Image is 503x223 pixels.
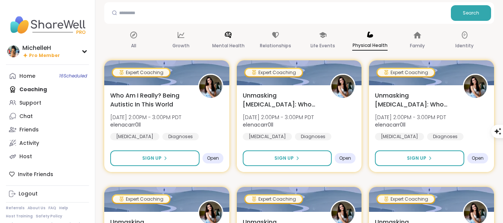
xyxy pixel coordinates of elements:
div: Support [19,99,41,107]
span: Sign Up [407,155,426,162]
div: Expert Coaching [245,195,302,203]
div: Expert Coaching [113,195,169,203]
span: Sign Up [274,155,294,162]
div: Invite Friends [6,168,89,181]
img: ShareWell Nav Logo [6,12,89,38]
span: [DATE] 2:00PM - 3:00PM PDT [243,114,314,121]
p: Mental Health [212,41,245,50]
span: Search [463,10,479,16]
a: Chat [6,109,89,123]
button: Sign Up [243,150,332,166]
span: Open [207,155,219,161]
p: Relationships [260,41,291,50]
span: 16 Scheduled [59,73,87,79]
div: [MEDICAL_DATA] [243,133,292,140]
p: All [131,41,136,50]
div: Diagnoses [295,133,331,140]
div: Expert Coaching [378,69,434,76]
div: Diagnoses [162,133,199,140]
div: Host [19,153,32,160]
p: Identity [455,41,474,50]
a: Referrals [6,206,25,211]
a: Host Training [6,214,33,219]
a: Safety Policy [36,214,62,219]
span: Pro Member [29,52,60,59]
button: Sign Up [110,150,200,166]
div: Friends [19,126,39,134]
img: elenacarr0ll [464,75,487,98]
p: Life Events [311,41,335,50]
b: elenacarr0ll [243,121,273,128]
span: Open [472,155,484,161]
div: Diagnoses [427,133,464,140]
button: Sign Up [375,150,464,166]
a: FAQ [48,206,56,211]
img: elenacarr0ll [331,75,354,98]
a: Logout [6,187,89,201]
button: Search [451,5,491,21]
b: elenacarr0ll [110,121,141,128]
span: Unmasking [MEDICAL_DATA]: Who Am I After A Diagnosis? [375,91,455,109]
span: Sign Up [142,155,162,162]
div: Logout [19,190,38,198]
p: Physical Health [352,41,388,51]
p: Family [410,41,425,50]
div: Activity [19,140,39,147]
a: Home16Scheduled [6,69,89,83]
a: Host [6,150,89,163]
div: Expert Coaching [245,69,302,76]
a: Activity [6,136,89,150]
a: Help [59,206,68,211]
div: Home [19,73,35,80]
a: Support [6,96,89,109]
div: [MEDICAL_DATA] [375,133,424,140]
img: elenacarr0ll [199,75,222,98]
div: MichelleH [22,44,60,52]
div: [MEDICAL_DATA] [110,133,159,140]
span: Open [339,155,351,161]
b: elenacarr0ll [375,121,405,128]
div: Chat [19,113,33,120]
p: Growth [172,41,190,50]
span: [DATE] 2:00PM - 3:00PM PDT [375,114,446,121]
div: Expert Coaching [113,69,169,76]
span: [DATE] 2:00PM - 3:00PM PDT [110,114,181,121]
a: About Us [28,206,45,211]
span: Who Am I Really? Being Autistic In This World [110,91,190,109]
img: MichelleH [7,45,19,57]
div: Expert Coaching [378,195,434,203]
span: Unmasking [MEDICAL_DATA]: Who Am I After A Diagnosis? [243,91,322,109]
a: Friends [6,123,89,136]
